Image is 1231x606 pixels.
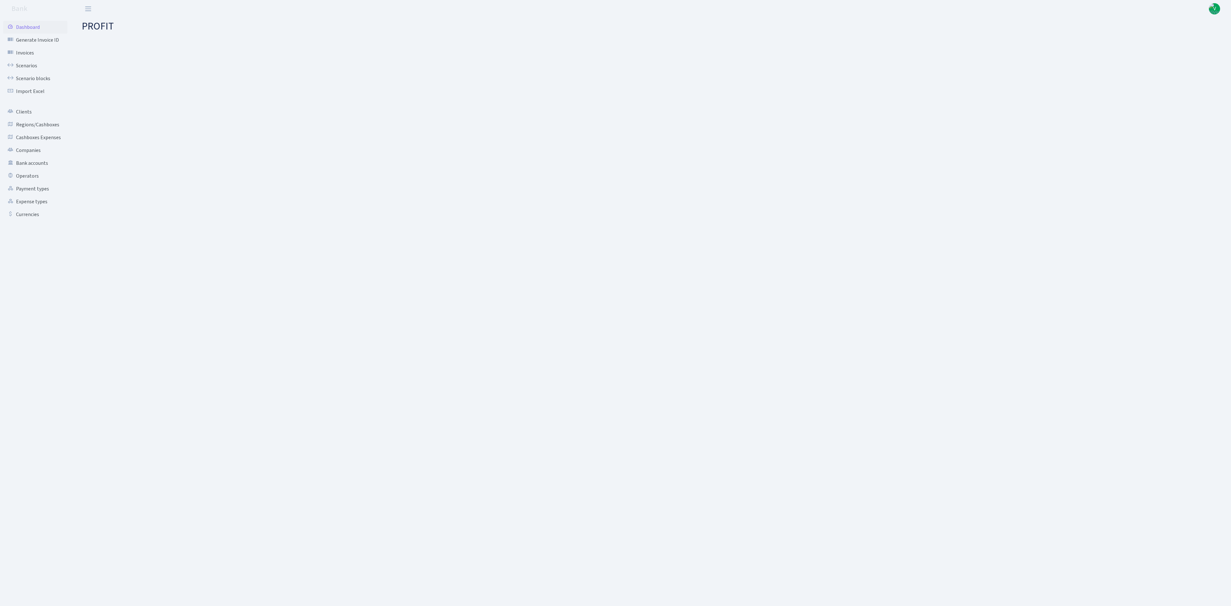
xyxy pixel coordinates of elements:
span: PROFIT [82,19,114,34]
a: Dashboard [3,21,67,34]
img: Vivio [1209,3,1220,14]
a: Import Excel [3,85,67,98]
a: Scenarios [3,59,67,72]
a: Generate Invoice ID [3,34,67,46]
a: V [1209,3,1220,14]
a: Regions/Cashboxes [3,118,67,131]
a: Payment types [3,182,67,195]
button: Toggle navigation [80,4,96,14]
a: Cashboxes Expenses [3,131,67,144]
a: Expense types [3,195,67,208]
a: Scenario blocks [3,72,67,85]
a: Currencies [3,208,67,221]
a: Bank accounts [3,157,67,170]
a: Clients [3,105,67,118]
a: Invoices [3,46,67,59]
a: Companies [3,144,67,157]
a: Operators [3,170,67,182]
